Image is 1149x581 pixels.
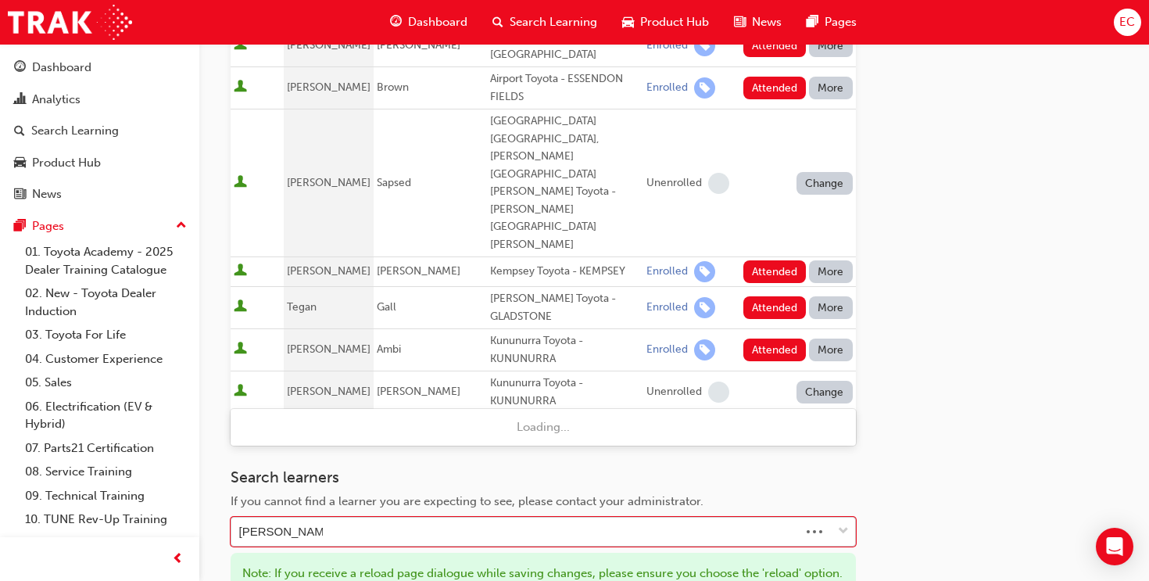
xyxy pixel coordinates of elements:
span: search-icon [14,124,25,138]
a: 04. Customer Experience [19,347,193,371]
div: Product Hub [32,154,101,172]
span: news-icon [734,13,746,32]
div: Kununurra Toyota - KUNUNURRA [490,332,640,368]
span: Ambi [377,343,401,356]
div: Analytics [32,91,81,109]
span: User is active [234,80,247,95]
div: Open Intercom Messenger [1096,528,1133,565]
div: Pages [32,217,64,235]
button: More [809,296,853,319]
span: pages-icon [807,13,818,32]
span: Product Hub [640,13,709,31]
div: Kempsey Toyota - KEMPSEY [490,263,640,281]
span: news-icon [14,188,26,202]
a: 01. Toyota Academy - 2025 Dealer Training Catalogue [19,240,193,282]
button: DashboardAnalyticsSearch LearningProduct HubNews [6,50,193,212]
span: [PERSON_NAME] [287,176,370,189]
span: prev-icon [172,550,184,569]
div: Loading... [231,412,856,443]
a: 08. Service Training [19,460,193,484]
span: pages-icon [14,220,26,234]
button: Change [796,172,853,195]
span: User is active [234,299,247,315]
a: 02. New - Toyota Dealer Induction [19,282,193,323]
span: learningRecordVerb_NONE-icon [708,382,729,403]
span: [PERSON_NAME] [287,343,370,356]
button: More [809,77,853,99]
span: User is active [234,264,247,279]
h3: Search learners [231,468,856,486]
div: Callide Valley Toyota - [GEOGRAPHIC_DATA] [490,28,640,63]
div: Kununurra Toyota - KUNUNURRA [490,375,640,410]
span: [PERSON_NAME] [377,38,460,52]
a: 06. Electrification (EV & Hybrid) [19,395,193,436]
a: news-iconNews [721,6,794,38]
span: [PERSON_NAME] [287,385,370,398]
a: 07. Parts21 Certification [19,436,193,461]
img: Trak [8,5,132,40]
div: Enrolled [646,343,688,357]
button: More [809,260,853,283]
div: Enrolled [646,264,688,279]
button: EC [1114,9,1141,36]
a: All Pages [19,532,193,556]
a: 03. Toyota For Life [19,323,193,347]
span: search-icon [492,13,503,32]
span: guage-icon [14,61,26,75]
a: 05. Sales [19,371,193,395]
span: car-icon [14,156,26,170]
span: Tegan [287,300,317,314]
a: Analytics [6,85,193,114]
a: Search Learning [6,117,193,145]
span: [PERSON_NAME] [287,38,370,52]
span: learningRecordVerb_ENROLL-icon [694,261,715,282]
div: Search Learning [31,122,119,140]
span: learningRecordVerb_ENROLL-icon [694,35,715,56]
span: User is active [234,175,247,191]
div: Enrolled [646,300,688,315]
span: learningRecordVerb_NONE-icon [708,173,729,194]
a: car-iconProduct Hub [610,6,721,38]
span: Dashboard [408,13,467,31]
span: Search Learning [510,13,597,31]
span: Pages [825,13,857,31]
a: search-iconSearch Learning [480,6,610,38]
span: Gall [377,300,396,314]
span: If you cannot find a learner you are expecting to see, please contact your administrator. [231,494,703,508]
div: Enrolled [646,81,688,95]
span: News [752,13,782,31]
span: learningRecordVerb_ENROLL-icon [694,339,715,360]
a: 10. TUNE Rev-Up Training [19,507,193,532]
button: More [809,34,853,57]
div: [GEOGRAPHIC_DATA] [GEOGRAPHIC_DATA], [PERSON_NAME][GEOGRAPHIC_DATA][PERSON_NAME] Toyota - [PERSON... [490,113,640,253]
span: [PERSON_NAME] [287,264,370,278]
div: Enrolled [646,38,688,53]
span: car-icon [622,13,634,32]
button: More [809,339,853,361]
span: learningRecordVerb_ENROLL-icon [694,297,715,318]
a: Product Hub [6,149,193,178]
div: Unenrolled [646,176,702,191]
span: [PERSON_NAME] [377,385,460,398]
a: pages-iconPages [794,6,869,38]
button: Attended [743,296,807,319]
button: Attended [743,34,807,57]
span: learningRecordVerb_ENROLL-icon [694,77,715,99]
span: Brown [377,81,409,94]
div: News [32,185,62,203]
span: [PERSON_NAME] [287,81,370,94]
span: User is active [234,38,247,53]
button: Attended [743,339,807,361]
button: Attended [743,77,807,99]
div: Dashboard [32,59,91,77]
a: guage-iconDashboard [378,6,480,38]
span: User is active [234,384,247,400]
span: User is active [234,342,247,357]
div: Unenrolled [646,385,702,400]
a: News [6,180,193,209]
span: up-icon [176,216,187,236]
button: Attended [743,260,807,283]
a: 09. Technical Training [19,484,193,508]
span: chart-icon [14,93,26,107]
